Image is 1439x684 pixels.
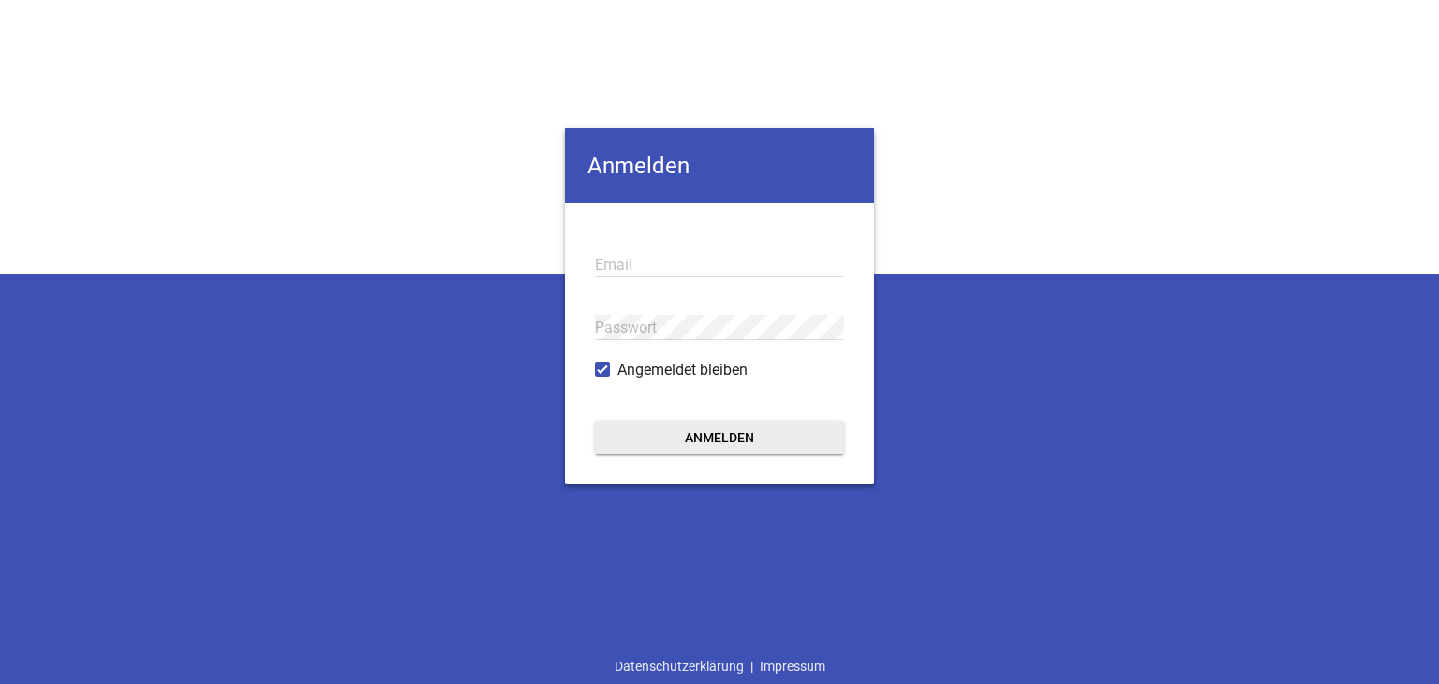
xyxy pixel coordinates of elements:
[565,128,874,203] h4: Anmelden
[608,648,750,684] a: Datenschutzerklärung
[617,359,748,381] span: Angemeldet bleiben
[753,648,832,684] a: Impressum
[608,648,832,684] div: |
[595,421,844,454] button: Anmelden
